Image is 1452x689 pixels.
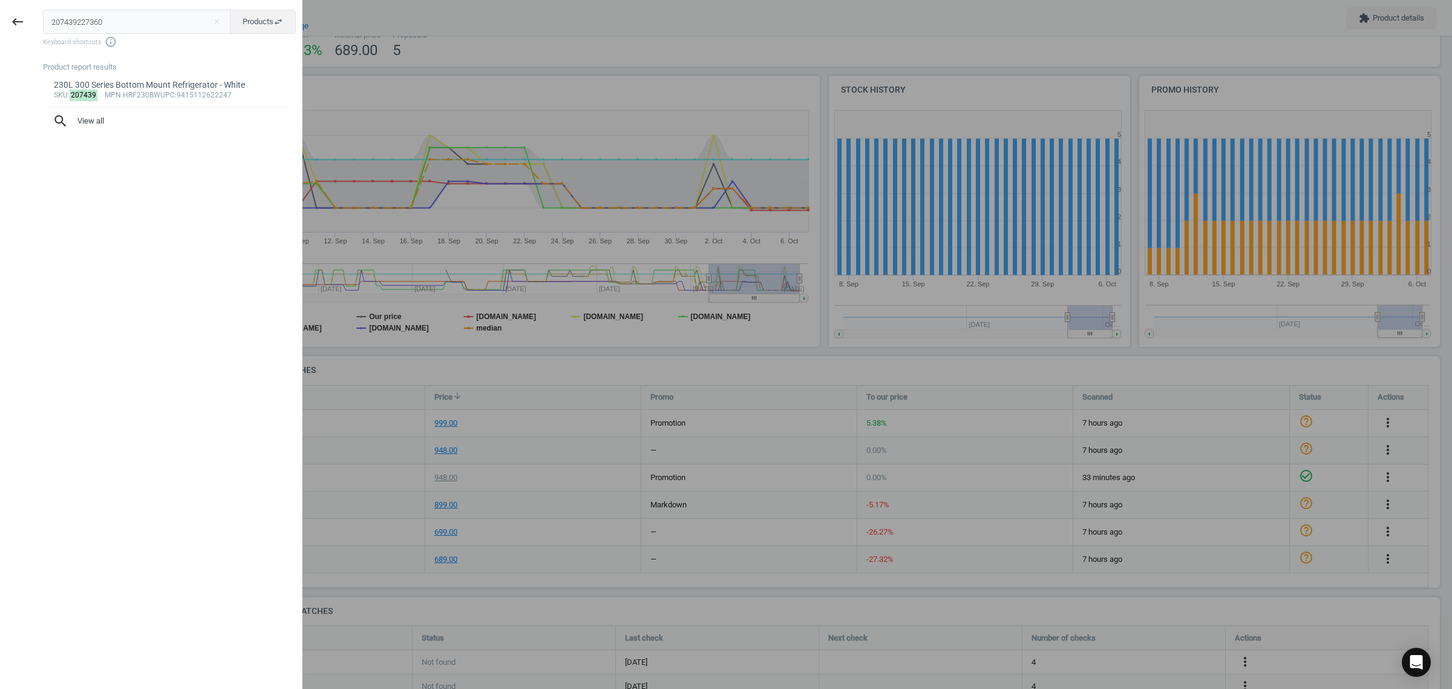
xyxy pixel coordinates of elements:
div: : :HRF230BW :9415112622247 [54,91,286,101]
span: View all [53,113,286,129]
button: searchView all [43,108,296,134]
button: keyboard_backspace [4,8,31,36]
i: swap_horiz [273,17,283,27]
mark: 207439 [70,90,98,101]
button: Close [208,16,226,27]
span: mpn [105,91,121,99]
button: Productsswap_horiz [230,10,296,34]
div: 230L 300 Series Bottom Mount Refrigerator - White [54,79,286,91]
div: Open Intercom Messenger [1402,648,1431,677]
span: Keyboard shortcuts [43,36,296,48]
i: search [53,113,68,129]
i: info_outline [105,36,117,48]
div: Product report results [43,62,302,73]
span: Products [243,16,283,27]
input: Enter the SKU or product name [43,10,231,34]
span: upc [160,91,175,99]
span: sku [54,91,68,99]
i: keyboard_backspace [10,15,25,29]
